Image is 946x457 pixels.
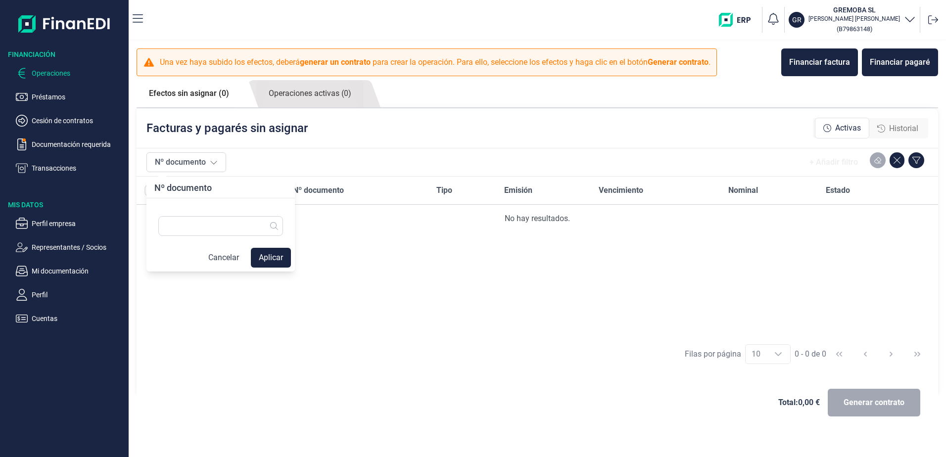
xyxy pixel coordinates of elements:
[781,48,858,76] button: Financiar factura
[766,345,790,364] div: Choose
[16,115,125,127] button: Cesión de contratos
[32,115,125,127] p: Cesión de contratos
[256,80,364,107] a: Operaciones activas (0)
[293,184,344,196] span: Nº documento
[789,56,850,68] div: Financiar factura
[16,138,125,150] button: Documentación requerida
[144,184,156,196] div: All items unselected
[827,342,851,366] button: First Page
[16,265,125,277] button: Mi documentación
[144,213,930,225] div: No hay resultados.
[853,342,877,366] button: Previous Page
[795,350,826,358] span: 0 - 0 de 0
[862,48,938,76] button: Financiar pagaré
[32,218,125,229] p: Perfil empresa
[16,289,125,301] button: Perfil
[16,241,125,253] button: Representantes / Socios
[879,342,903,366] button: Next Page
[905,342,929,366] button: Last Page
[32,162,125,174] p: Transacciones
[251,248,291,268] button: Aplicar
[32,138,125,150] p: Documentación requerida
[137,80,241,107] a: Efectos sin asignar (0)
[808,5,900,15] h3: GREMOBA SL
[728,184,758,196] span: Nominal
[778,397,820,409] span: Total: 0,00 €
[146,178,220,198] div: Nº documento
[16,67,125,79] button: Operaciones
[200,248,247,268] button: Cancelar
[32,289,125,301] p: Perfil
[792,15,802,25] p: GR
[16,313,125,324] button: Cuentas
[869,119,926,138] div: Historial
[870,56,930,68] div: Financiar pagaré
[719,13,758,27] img: erp
[789,5,916,35] button: GRGREMOBA SL[PERSON_NAME] [PERSON_NAME](B79863148)
[146,178,295,272] div: Nº documentoCancelarAplicar
[32,265,125,277] p: Mi documentación
[648,57,709,67] b: Generar contrato
[889,123,918,135] span: Historial
[599,184,643,196] span: Vencimiento
[32,313,125,324] p: Cuentas
[837,25,872,33] small: Copiar cif
[18,8,111,40] img: Logo de aplicación
[436,184,452,196] span: Tipo
[815,118,869,138] div: Activas
[32,241,125,253] p: Representantes / Socios
[300,57,371,67] b: generar un contrato
[16,162,125,174] button: Transacciones
[160,56,710,68] p: Una vez haya subido los efectos, deberá para crear la operación. Para ello, seleccione los efecto...
[146,152,226,172] button: Nº documento
[16,218,125,229] button: Perfil empresa
[685,348,741,360] div: Filas por página
[504,184,532,196] span: Emisión
[826,184,850,196] span: Estado
[32,91,125,103] p: Préstamos
[32,67,125,79] p: Operaciones
[16,91,125,103] button: Préstamos
[835,122,861,134] span: Activas
[146,120,308,136] p: Facturas y pagarés sin asignar
[808,15,900,23] p: [PERSON_NAME] [PERSON_NAME]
